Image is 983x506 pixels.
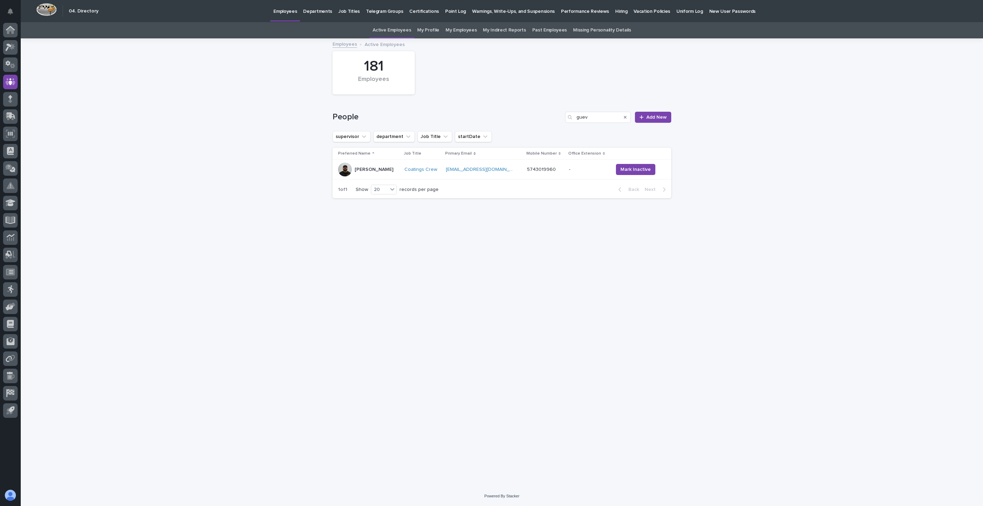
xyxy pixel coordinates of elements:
button: Next [642,186,671,193]
p: records per page [400,187,439,193]
a: Active Employees [373,22,411,38]
input: Search [565,112,631,123]
button: Back [613,186,642,193]
a: 5743019960 [527,167,556,172]
button: Notifications [3,4,18,19]
p: Preferred Name [338,150,371,157]
div: Notifications [9,8,18,19]
p: Office Extension [568,150,601,157]
p: Job Title [404,150,421,157]
a: Add New [635,112,671,123]
p: Active Employees [365,40,405,48]
p: Mobile Number [526,150,557,157]
button: Job Title [418,131,452,142]
span: Mark Inactive [620,166,651,173]
a: Past Employees [532,22,567,38]
p: Primary Email [445,150,472,157]
tr: [PERSON_NAME]Coatings Crew [EMAIL_ADDRESS][DOMAIN_NAME] 5743019960-- Mark Inactive [333,160,671,180]
a: Powered By Stacker [484,494,519,498]
button: startDate [455,131,492,142]
p: - [569,165,572,173]
img: Workspace Logo [36,3,57,16]
button: users-avatar [3,488,18,503]
p: Show [356,187,368,193]
span: Next [645,187,660,192]
a: Employees [333,40,357,48]
a: [EMAIL_ADDRESS][DOMAIN_NAME] [446,167,524,172]
button: department [373,131,415,142]
div: 181 [344,58,403,75]
div: 20 [371,186,388,193]
p: 1 of 1 [333,181,353,198]
span: Back [624,187,639,192]
a: My Employees [446,22,477,38]
p: [PERSON_NAME] [355,167,393,173]
div: Employees [344,76,403,90]
h1: People [333,112,562,122]
h2: 04. Directory [69,8,99,14]
a: Coatings Crew [404,167,437,173]
button: Mark Inactive [616,164,655,175]
a: Missing Personality Details [573,22,631,38]
a: My Indirect Reports [483,22,526,38]
button: supervisor [333,131,371,142]
span: Add New [646,115,667,120]
a: My Profile [417,22,439,38]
